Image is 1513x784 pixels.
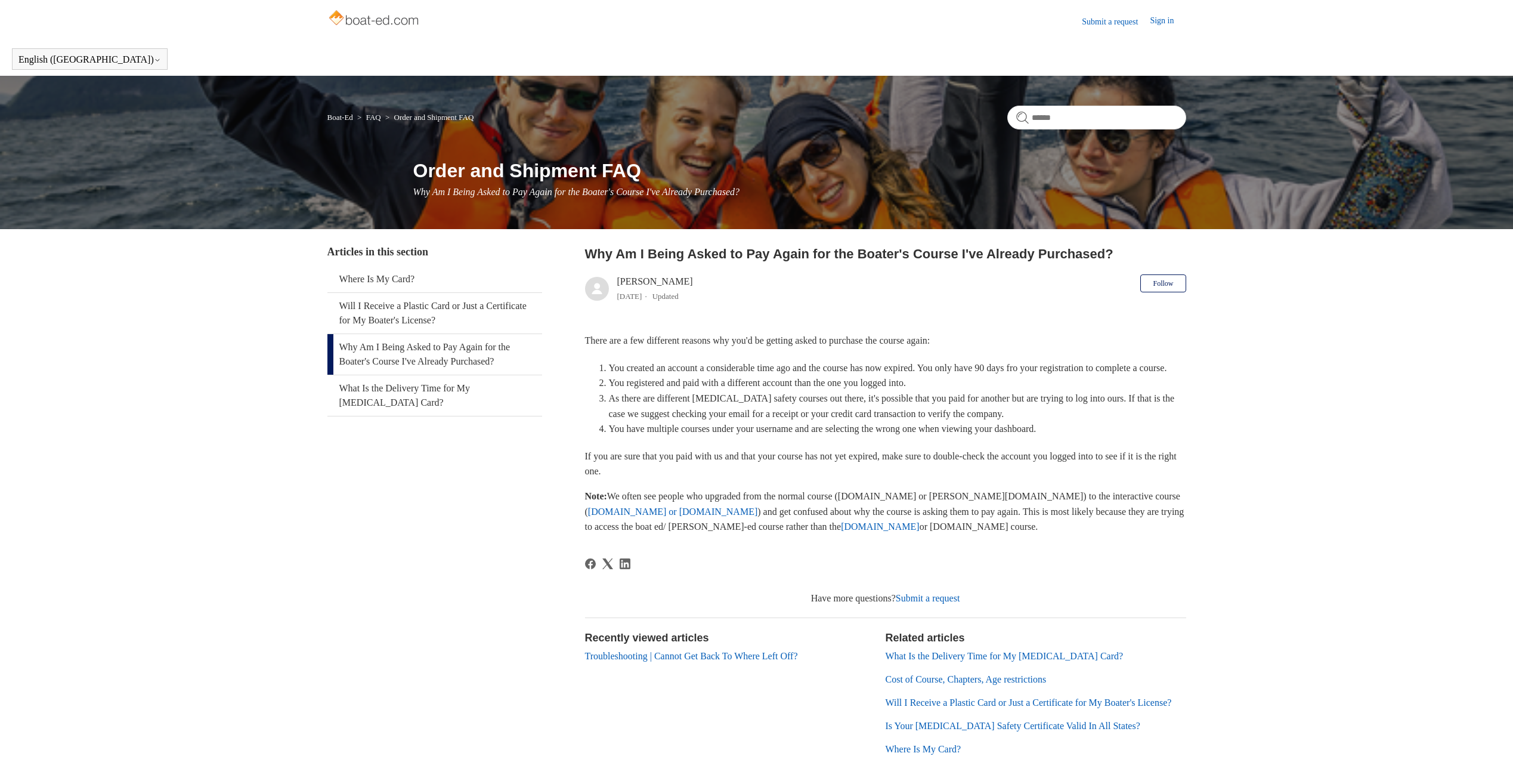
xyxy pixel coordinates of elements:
[1082,16,1150,28] a: Submit a request
[652,292,679,301] li: Updated
[609,375,1186,391] li: You registered and paid with a different account than the one you logged into.
[886,674,1047,684] a: Cost of Course, Chapters, Age restrictions
[585,558,596,569] svg: Share this page on Facebook
[609,421,1186,437] li: You have multiple courses under your username and are selecting the wrong one when viewing your d...
[617,274,693,303] div: [PERSON_NAME]
[383,113,474,122] li: Order and Shipment FAQ
[585,558,596,569] a: Facebook
[585,489,1186,535] p: We often see people who upgraded from the normal course ([DOMAIN_NAME] or [PERSON_NAME][DOMAIN_NA...
[886,651,1124,661] a: What Is the Delivery Time for My [MEDICAL_DATA] Card?
[18,54,161,65] button: English ([GEOGRAPHIC_DATA])
[585,591,1186,606] div: Have more questions?
[609,391,1186,421] li: As there are different [MEDICAL_DATA] safety courses out there, it's possible that you paid for a...
[585,449,1186,479] p: If you are sure that you paid with us and that your course has not yet expired, make sure to doub...
[886,744,961,754] a: Where Is My Card?
[394,113,474,122] a: Order and Shipment FAQ
[366,113,381,122] a: FAQ
[413,156,1186,185] h1: Order and Shipment FAQ
[327,334,542,375] a: Why Am I Being Asked to Pay Again for the Boater's Course I've Already Purchased?
[585,630,874,646] h2: Recently viewed articles
[585,333,1186,348] p: There are a few different reasons why you'd be getting asked to purchase the course again:
[620,558,630,569] svg: Share this page on LinkedIn
[896,593,960,603] a: Submit a request
[841,521,920,532] a: [DOMAIN_NAME]
[355,113,383,122] li: FAQ
[327,113,355,122] li: Boat-Ed
[588,507,757,517] a: [DOMAIN_NAME] or [DOMAIN_NAME]
[585,244,1186,264] h2: Why Am I Being Asked to Pay Again for the Boater's Course I've Already Purchased?
[620,558,630,569] a: LinkedIn
[1140,274,1186,292] button: Follow Article
[1150,14,1186,29] a: Sign in
[609,360,1186,376] li: You created an account a considerable time ago and the course has now expired. You only have 90 d...
[617,292,642,301] time: 03/01/2024, 14:51
[886,697,1172,708] a: Will I Receive a Plastic Card or Just a Certificate for My Boater's License?
[327,266,542,292] a: Where Is My Card?
[602,558,613,569] svg: Share this page on X Corp
[413,187,740,197] span: Why Am I Being Asked to Pay Again for the Boater's Course I've Already Purchased?
[886,630,1186,646] h2: Related articles
[585,491,607,501] strong: Note:
[327,293,542,334] a: Will I Receive a Plastic Card or Just a Certificate for My Boater's License?
[327,375,542,416] a: What Is the Delivery Time for My [MEDICAL_DATA] Card?
[602,558,613,569] a: X Corp
[327,7,422,31] img: Boat-Ed Help Center home page
[585,651,798,661] a: Troubleshooting | Cannot Get Back To Where Left Off?
[327,246,428,258] span: Articles in this section
[327,113,353,122] a: Boat-Ed
[886,721,1140,731] a: Is Your [MEDICAL_DATA] Safety Certificate Valid In All States?
[1007,106,1186,129] input: Search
